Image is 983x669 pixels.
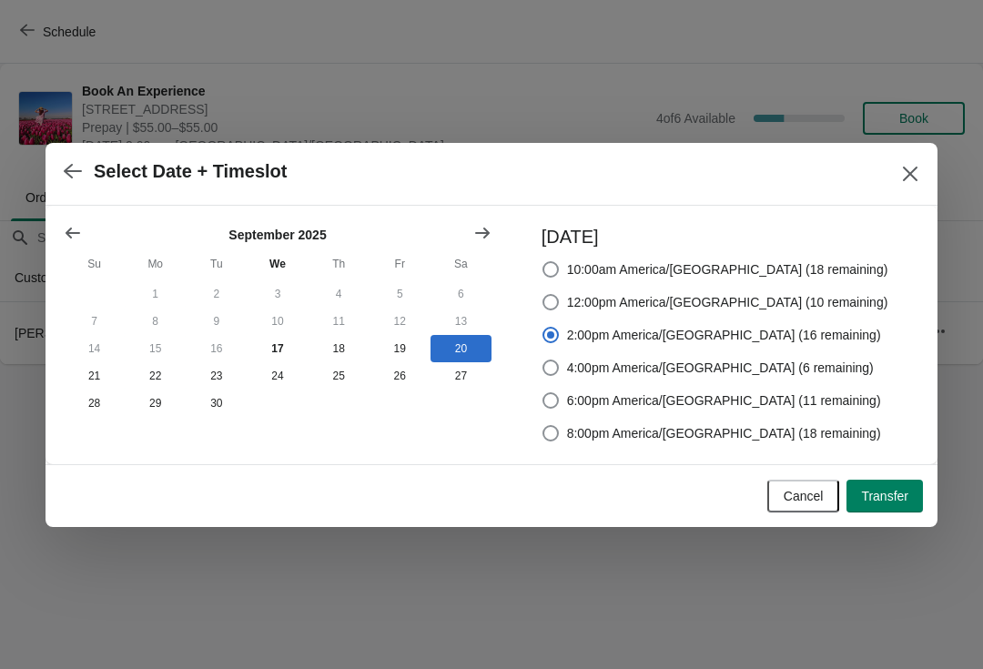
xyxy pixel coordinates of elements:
span: Cancel [784,489,824,503]
button: Monday September 15 2025 [125,335,186,362]
button: Tuesday September 9 2025 [186,308,247,335]
button: Tuesday September 16 2025 [186,335,247,362]
button: Friday September 5 2025 [370,280,431,308]
h2: Select Date + Timeslot [94,161,288,182]
button: Friday September 19 2025 [370,335,431,362]
th: Sunday [64,248,125,280]
button: Thursday September 18 2025 [309,335,370,362]
span: 10:00am America/[GEOGRAPHIC_DATA] (18 remaining) [567,260,888,279]
button: Wednesday September 24 2025 [247,362,308,390]
button: Thursday September 25 2025 [309,362,370,390]
button: Wednesday September 3 2025 [247,280,308,308]
button: Transfer [846,480,923,512]
button: Monday September 29 2025 [125,390,186,417]
button: Tuesday September 2 2025 [186,280,247,308]
span: Transfer [861,489,908,503]
button: Saturday September 6 2025 [431,280,491,308]
button: Monday September 22 2025 [125,362,186,390]
button: Friday September 12 2025 [370,308,431,335]
span: 12:00pm America/[GEOGRAPHIC_DATA] (10 remaining) [567,293,888,311]
button: Sunday September 21 2025 [64,362,125,390]
button: Thursday September 4 2025 [309,280,370,308]
button: Close [894,157,927,190]
button: Saturday September 13 2025 [431,308,491,335]
th: Tuesday [186,248,247,280]
button: Monday September 8 2025 [125,308,186,335]
th: Wednesday [247,248,308,280]
span: 8:00pm America/[GEOGRAPHIC_DATA] (18 remaining) [567,424,881,442]
button: Show next month, October 2025 [466,217,499,249]
button: Cancel [767,480,840,512]
button: Saturday September 20 2025 [431,335,491,362]
span: 4:00pm America/[GEOGRAPHIC_DATA] (6 remaining) [567,359,874,377]
button: Show previous month, August 2025 [56,217,89,249]
button: Sunday September 28 2025 [64,390,125,417]
button: Today Wednesday September 17 2025 [247,335,308,362]
button: Tuesday September 23 2025 [186,362,247,390]
th: Monday [125,248,186,280]
th: Saturday [431,248,491,280]
th: Friday [370,248,431,280]
span: 6:00pm America/[GEOGRAPHIC_DATA] (11 remaining) [567,391,881,410]
button: Sunday September 7 2025 [64,308,125,335]
button: Wednesday September 10 2025 [247,308,308,335]
th: Thursday [309,248,370,280]
button: Monday September 1 2025 [125,280,186,308]
button: Sunday September 14 2025 [64,335,125,362]
button: Saturday September 27 2025 [431,362,491,390]
span: 2:00pm America/[GEOGRAPHIC_DATA] (16 remaining) [567,326,881,344]
h3: [DATE] [542,224,888,249]
button: Tuesday September 30 2025 [186,390,247,417]
button: Thursday September 11 2025 [309,308,370,335]
button: Friday September 26 2025 [370,362,431,390]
